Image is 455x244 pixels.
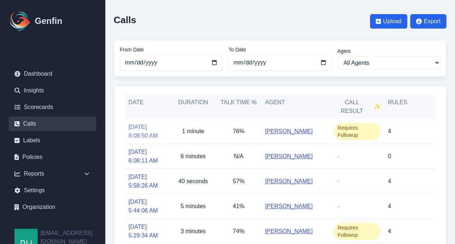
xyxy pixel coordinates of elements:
h2: Calls [114,14,136,25]
a: [DATE] 6:08:50 AM [129,123,167,140]
a: [DATE] 5:58:26 AM [129,173,167,190]
div: Reports [9,167,96,181]
a: Policies [9,150,96,164]
label: To Date [228,46,331,53]
a: Scorecards [9,100,96,114]
a: [DATE] 6:06:11 AM [129,148,167,165]
a: [DATE] 5:29:34 AM [129,223,167,240]
h1: Genfin [35,15,62,27]
a: Calls [9,117,96,131]
p: 40 seconds [178,177,208,186]
p: 6 minutes [181,152,206,161]
span: Requires Followup [333,223,381,240]
p: 57% [233,177,244,186]
a: [DATE] 5:44:06 AM [129,198,167,215]
span: Requires Followup [333,123,381,140]
p: 4 [388,127,391,136]
label: From Date [120,46,223,53]
span: Upload [383,17,401,26]
button: Export [410,14,446,29]
p: 0 [388,152,391,161]
button: Upload [370,14,407,29]
a: Organization [9,200,96,214]
a: [PERSON_NAME] [265,227,313,236]
p: 76% [233,127,244,136]
p: 74% [233,227,244,236]
a: Settings [9,183,96,198]
span: N/A [234,153,244,159]
a: [PERSON_NAME] [265,202,313,211]
a: Dashboard [9,67,96,81]
p: 4 [388,202,391,211]
img: Logo [9,9,32,33]
p: 5 minutes [181,202,206,211]
a: Insights [9,83,96,98]
span: ✨ [373,102,380,111]
span: - [333,176,344,186]
h5: Talk Time % [219,98,258,107]
p: 4 [388,227,391,236]
p: 3 minutes [181,227,206,236]
p: 4 [388,177,391,186]
a: Labels [9,133,96,148]
h5: Rules [388,98,407,115]
a: [PERSON_NAME] [265,127,313,136]
a: [PERSON_NAME] [265,152,313,161]
p: 1 minute [182,127,204,136]
h5: Duration [174,98,212,107]
h5: Call Result [333,98,381,115]
p: 41% [233,202,244,211]
a: [PERSON_NAME] [265,177,313,186]
label: Agent [337,47,440,55]
span: - [333,151,344,161]
span: - [333,201,344,211]
span: Export [424,17,441,26]
h5: Agent [265,98,285,115]
h5: Date [129,98,167,107]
